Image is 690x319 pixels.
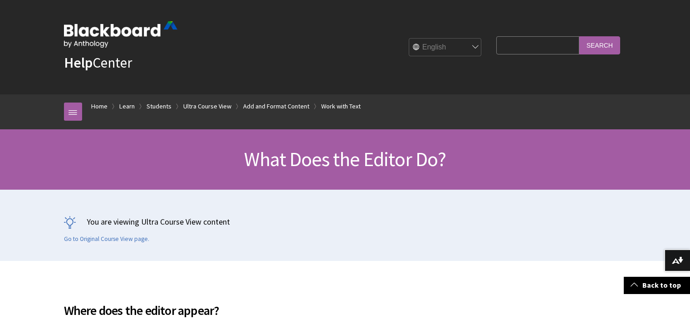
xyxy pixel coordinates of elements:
input: Search [579,36,620,54]
strong: Help [64,54,93,72]
a: Work with Text [321,101,361,112]
a: Ultra Course View [183,101,231,112]
img: Blackboard by Anthology [64,21,177,48]
span: What Does the Editor Do? [244,147,446,172]
a: HelpCenter [64,54,132,72]
a: Add and Format Content [243,101,309,112]
a: Students [147,101,171,112]
p: You are viewing Ultra Course View content [64,216,626,227]
a: Back to top [624,277,690,294]
a: Home [91,101,108,112]
a: Learn [119,101,135,112]
a: Go to Original Course View page. [64,235,149,243]
select: Site Language Selector [409,39,482,57]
